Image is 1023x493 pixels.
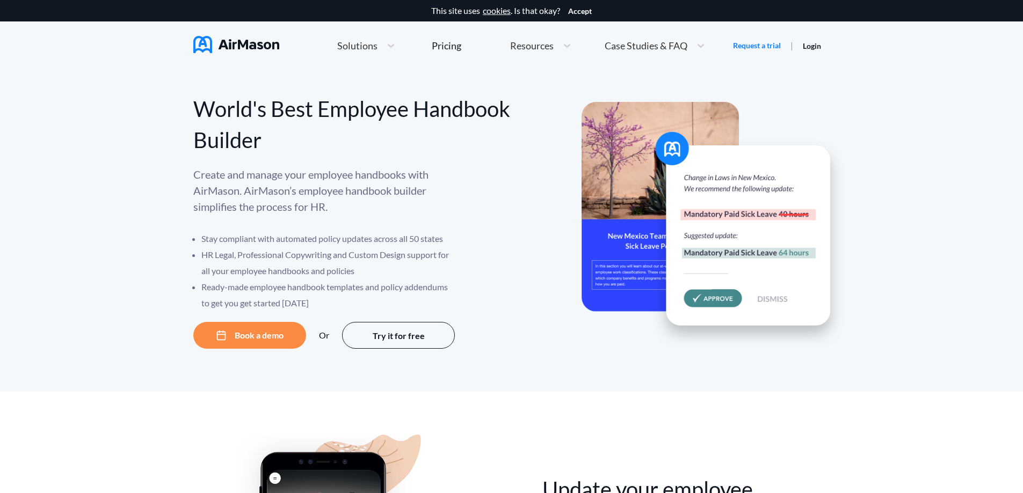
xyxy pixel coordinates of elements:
span: | [790,40,793,50]
li: HR Legal, Professional Copywriting and Custom Design support for all your employee handbooks and ... [201,247,456,279]
button: Try it for free [342,322,455,349]
a: Request a trial [733,40,781,51]
span: Resources [510,41,554,50]
li: Ready-made employee handbook templates and policy addendums to get you get started [DATE] [201,279,456,311]
a: cookies [483,6,511,16]
li: Stay compliant with automated policy updates across all 50 states [201,231,456,247]
img: AirMason Logo [193,36,279,53]
span: Solutions [337,41,378,50]
span: Case Studies & FAQ [605,41,687,50]
div: World's Best Employee Handbook Builder [193,93,512,156]
a: Login [803,41,821,50]
img: hero-banner [582,102,845,348]
button: Book a demo [193,322,306,349]
button: Accept cookies [568,7,592,16]
div: Pricing [432,41,461,50]
p: Create and manage your employee handbooks with AirMason. AirMason’s employee handbook builder sim... [193,166,456,215]
a: Pricing [432,36,461,55]
div: Or [319,330,329,340]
